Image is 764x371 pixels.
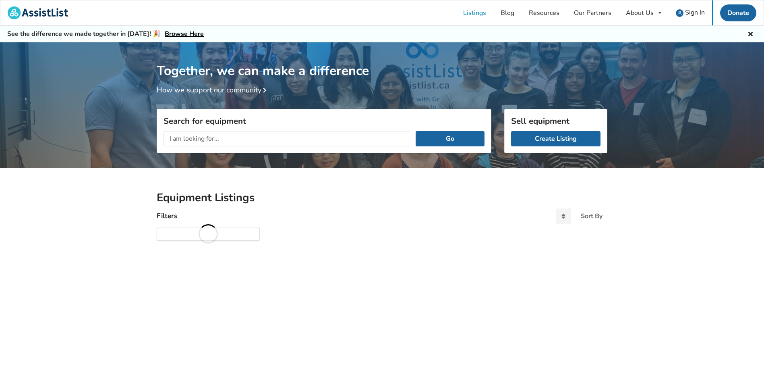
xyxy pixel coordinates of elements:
[567,0,619,25] a: Our Partners
[157,211,177,221] h4: Filters
[626,10,654,16] div: About Us
[165,29,204,38] a: Browse Here
[511,116,600,126] h3: Sell equipment
[164,116,484,126] h3: Search for equipment
[7,30,204,38] h5: See the difference we made together in [DATE]! 🎉
[720,4,756,21] a: Donate
[493,0,522,25] a: Blog
[669,0,712,25] a: user icon Sign In
[522,0,567,25] a: Resources
[157,191,607,205] h2: Equipment Listings
[511,131,600,146] a: Create Listing
[8,6,68,19] img: assistlist-logo
[157,85,269,95] a: How we support our community
[416,131,484,146] button: Go
[685,8,705,17] span: Sign In
[157,42,607,79] h1: Together, we can make a difference
[456,0,493,25] a: Listings
[581,213,603,219] div: Sort By
[164,131,409,146] input: I am looking for...
[676,9,683,17] img: user icon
